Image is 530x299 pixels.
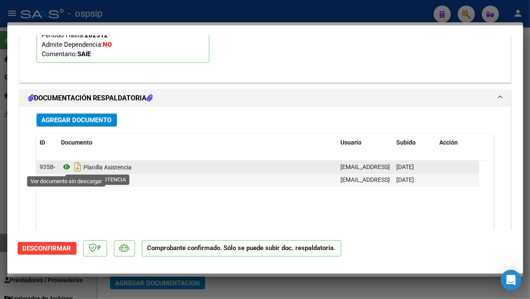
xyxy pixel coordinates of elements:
datatable-header-cell: ID [37,133,58,152]
span: 93584 [40,163,57,170]
span: Acción [440,139,458,146]
span: Comentario: [42,50,91,58]
span: CUIL: Nombre y Apellido: Período Desde: Período Hasta: Admite Dependencia: [42,3,147,58]
h1: DOCUMENTACIÓN RESPALDATORIA [28,93,153,103]
span: [DATE] [397,176,414,183]
span: [DATE] [397,163,414,170]
i: Descargar documento [73,160,84,174]
datatable-header-cell: Usuario [337,133,393,152]
datatable-header-cell: Subido [393,133,436,152]
mat-expansion-panel-header: DOCUMENTACIÓN RESPALDATORIA [20,90,511,107]
datatable-header-cell: Acción [436,133,479,152]
button: Agregar Documento [37,113,117,127]
span: Autorizacion [61,176,118,183]
span: Subido [397,139,416,146]
i: Descargar documento [73,173,84,187]
span: ID [40,139,46,146]
span: 93586 [40,176,57,183]
span: Documento [61,139,93,146]
strong: NO [103,41,112,48]
datatable-header-cell: Documento [58,133,337,152]
span: Planilla Asistencia [61,163,132,170]
strong: SAIE [78,50,91,58]
button: Desconfirmar [18,242,77,255]
div: DOCUMENTACIÓN RESPALDATORIA [20,107,511,282]
span: Desconfirmar [23,245,71,252]
span: Agregar Documento [42,116,112,124]
strong: 202512 [85,31,108,39]
p: Comprobante confirmado. Sólo se puede subir doc. respaldatoria. [142,240,341,257]
div: Open Intercom Messenger [501,270,521,290]
span: Usuario [341,139,362,146]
